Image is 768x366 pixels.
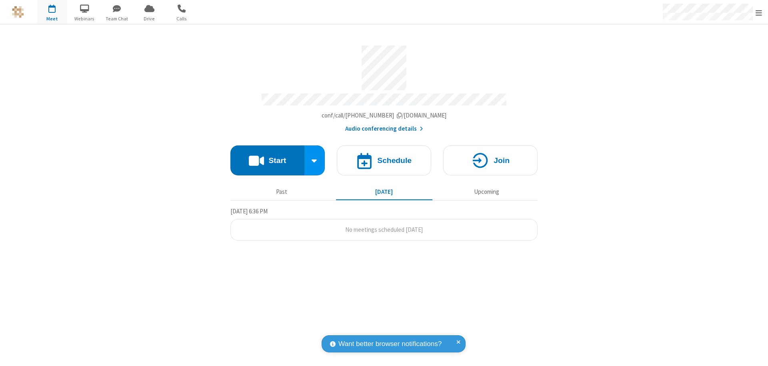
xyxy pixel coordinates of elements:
[345,226,423,233] span: No meetings scheduled [DATE]
[377,157,412,164] h4: Schedule
[338,339,442,349] span: Want better browser notifications?
[230,145,304,175] button: Start
[438,184,535,199] button: Upcoming
[230,207,538,241] section: Today's Meetings
[70,15,100,22] span: Webinars
[167,15,197,22] span: Calls
[336,184,432,199] button: [DATE]
[337,145,431,175] button: Schedule
[230,40,538,133] section: Account details
[322,111,447,120] button: Copy my meeting room linkCopy my meeting room link
[37,15,67,22] span: Meet
[134,15,164,22] span: Drive
[443,145,538,175] button: Join
[102,15,132,22] span: Team Chat
[345,124,423,133] button: Audio conferencing details
[322,111,447,119] span: Copy my meeting room link
[234,184,330,199] button: Past
[494,157,510,164] h4: Join
[304,145,325,175] div: Start conference options
[12,6,24,18] img: QA Selenium DO NOT DELETE OR CHANGE
[230,207,268,215] span: [DATE] 6:36 PM
[268,157,286,164] h4: Start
